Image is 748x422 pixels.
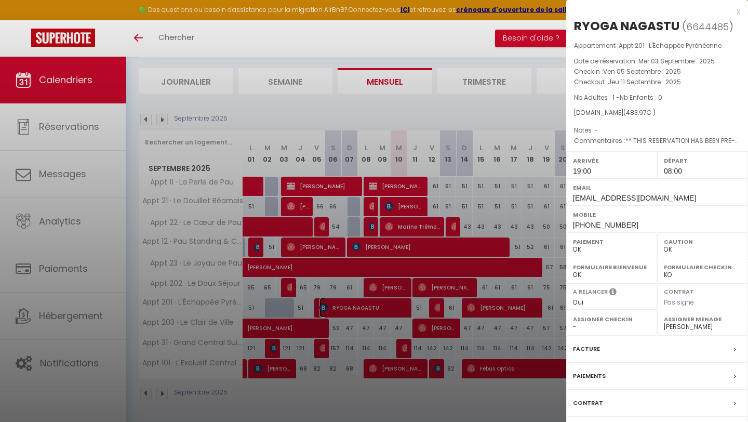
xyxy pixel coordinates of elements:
[574,41,740,51] p: Appartement :
[682,19,733,34] span: ( )
[573,182,741,193] label: Email
[573,398,603,408] label: Contrat
[566,5,740,18] div: x
[620,93,662,102] span: Nb Enfants : 0
[573,236,650,247] label: Paiement
[609,287,617,299] i: Sélectionner OUI si vous souhaiter envoyer les séquences de messages post-checkout
[573,287,608,296] label: A relancer
[574,18,679,34] div: RYOGA NAGASTU
[574,108,740,118] div: [DOMAIN_NAME]
[574,93,662,102] span: Nb Adultes : 1 -
[573,371,606,381] label: Paiements
[573,221,638,229] span: [PHONE_NUMBER]
[664,298,694,307] span: Pas signé
[664,155,741,166] label: Départ
[573,209,741,220] label: Mobile
[574,56,740,67] p: Date de réservation :
[603,67,681,76] span: Ven 05 Septembre . 2025
[574,136,740,146] p: Commentaires :
[573,167,591,175] span: 19:00
[573,314,650,324] label: Assigner Checkin
[626,108,646,117] span: 483.97
[608,77,681,86] span: Jeu 11 Septembre . 2025
[623,108,656,117] span: ( € )
[573,155,650,166] label: Arrivée
[619,41,722,50] span: Appt 201 · L'Échappée Pyrénéenne
[686,20,729,33] span: 6644485
[595,126,598,135] span: -
[8,4,39,35] button: Ouvrir le widget de chat LiveChat
[638,57,715,65] span: Mer 03 Septembre . 2025
[573,344,600,354] label: Facture
[664,167,682,175] span: 08:00
[574,77,740,87] p: Checkout :
[573,262,650,272] label: Formulaire Bienvenue
[664,236,741,247] label: Caution
[574,67,740,77] p: Checkin :
[664,287,694,294] label: Contrat
[664,314,741,324] label: Assigner Menage
[664,262,741,272] label: Formulaire Checkin
[573,194,696,202] span: [EMAIL_ADDRESS][DOMAIN_NAME]
[574,125,740,136] p: Notes :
